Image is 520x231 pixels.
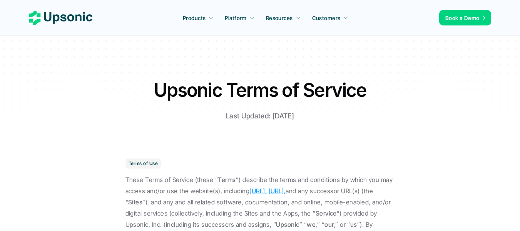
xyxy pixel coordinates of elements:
a: Products [178,11,218,25]
strong: Upsonic [276,221,299,228]
strong: us [350,221,357,228]
p: Customers [312,14,341,22]
h1: Upsonic Terms of Service [125,77,395,103]
a: [URL], [269,187,286,195]
p: Platform [225,14,246,22]
p: Resources [266,14,293,22]
p: Products [183,14,206,22]
p: Terms of Use [129,161,158,166]
strong: we [307,221,316,228]
strong: Sites [128,198,142,206]
strong: our [324,221,334,228]
strong: Service [316,209,337,217]
p: Last Updated: [DATE] [164,111,356,122]
p: Book a Demo [445,14,480,22]
strong: Terms [218,176,236,184]
a: [URL], [249,187,267,195]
